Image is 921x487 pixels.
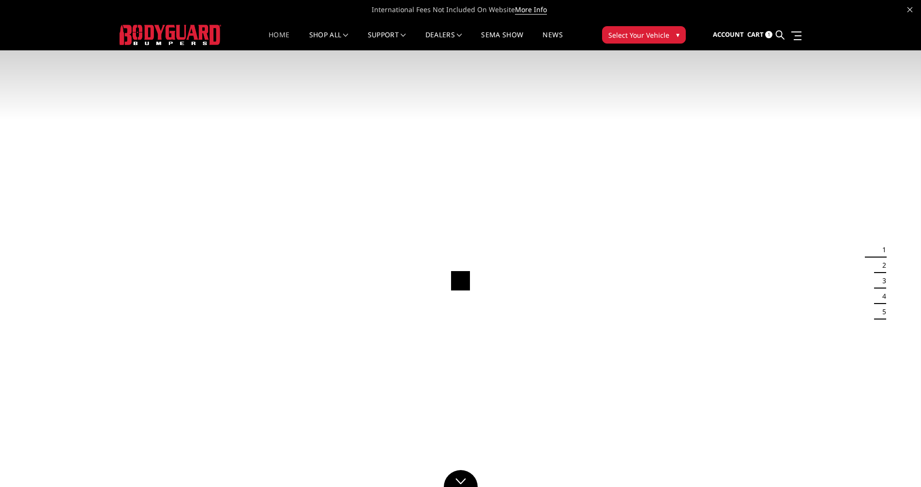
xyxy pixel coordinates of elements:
[876,289,886,304] button: 4 of 5
[368,31,406,50] a: Support
[876,273,886,289] button: 3 of 5
[515,5,547,15] a: More Info
[876,304,886,320] button: 5 of 5
[747,22,772,48] a: Cart 1
[765,31,772,38] span: 1
[269,31,289,50] a: Home
[481,31,523,50] a: SEMA Show
[602,26,686,44] button: Select Your Vehicle
[876,258,886,273] button: 2 of 5
[425,31,462,50] a: Dealers
[713,22,744,48] a: Account
[713,30,744,39] span: Account
[543,31,562,50] a: News
[676,30,679,40] span: ▾
[608,30,669,40] span: Select Your Vehicle
[120,25,221,45] img: BODYGUARD BUMPERS
[309,31,348,50] a: shop all
[444,470,478,487] a: Click to Down
[747,30,764,39] span: Cart
[876,242,886,258] button: 1 of 5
